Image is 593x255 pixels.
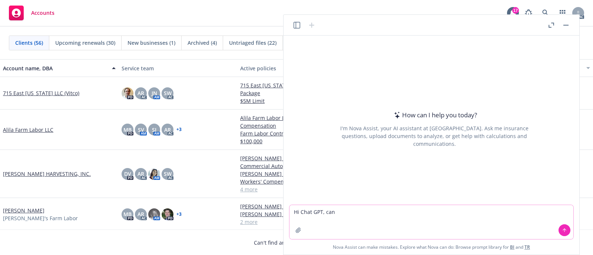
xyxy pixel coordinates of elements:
span: Accounts [31,10,54,16]
span: [PERSON_NAME]'s Farm Labor [3,214,78,222]
span: MB [123,126,132,134]
button: Active policies [237,59,356,77]
a: + 3 [176,127,182,132]
span: SJ [152,126,156,134]
a: [PERSON_NAME] HARVESTING, INC. - Workers' Compensation [240,170,353,185]
img: photo [148,168,160,180]
a: + 3 [176,212,182,217]
a: Alila Farm Labor LLC [3,126,53,134]
img: photo [148,208,160,220]
div: Account name, DBA [3,64,107,72]
a: Switch app [555,6,570,20]
div: I'm Nova Assist, your AI assistant at [GEOGRAPHIC_DATA]. Ask me insurance questions, upload docum... [330,124,539,148]
a: Report a Bug [521,6,536,20]
span: AR [138,170,144,178]
div: How can I help you today? [392,110,477,120]
a: Accounts [6,3,57,23]
a: [PERSON_NAME] - Commercial Auto [240,202,353,210]
div: 17 [512,7,519,14]
span: Upcoming renewals (30) [55,39,115,47]
span: Untriaged files (22) [229,39,276,47]
span: SW [164,89,172,97]
span: DV [124,170,131,178]
span: Can't find an account? [254,239,339,246]
a: 2 more [240,218,353,226]
a: TR [524,244,530,250]
div: Service team [122,64,234,72]
textarea: Hi Chat GPT, can [289,205,573,239]
a: 715 East [US_STATE] LLC (Vitco) - Commercial Package [240,81,353,97]
span: Archived (4) [188,39,217,47]
img: photo [122,87,133,99]
a: Farm Labor Contractor - Bond Amount: $100,000 [240,130,353,145]
a: [PERSON_NAME] - General Liability [240,210,353,218]
a: [PERSON_NAME] HARVESTING, INC. - Commercial Auto [240,154,353,170]
span: AR [164,126,171,134]
a: BI [510,244,514,250]
a: $5M Limit [240,97,353,105]
span: AR [138,89,144,97]
span: SW [164,170,172,178]
button: Service team [119,59,237,77]
img: photo [162,208,173,220]
span: AR [138,210,144,218]
a: Search [538,6,553,20]
span: Clients (56) [15,39,43,47]
a: [PERSON_NAME] [3,207,44,214]
span: MB [123,210,132,218]
span: JN [152,89,157,97]
a: 715 East [US_STATE] LLC (Vitco) [3,89,79,97]
span: SV [138,126,144,134]
a: [PERSON_NAME] HARVESTING, INC. [3,170,91,178]
span: Nova Assist can make mistakes. Explore what Nova can do: Browse prompt library for and [333,239,530,255]
a: 4 more [240,185,353,193]
div: Active policies [240,64,353,72]
a: Alila Farm Labor LLC - Workers' Compensation [240,114,353,130]
span: New businesses (1) [127,39,175,47]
